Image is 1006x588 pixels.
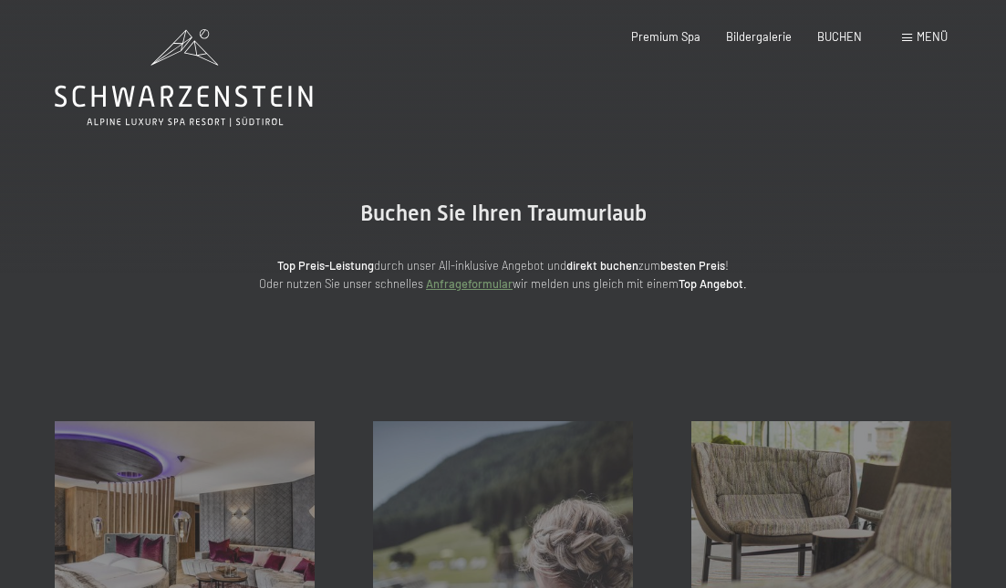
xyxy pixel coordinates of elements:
[426,276,513,291] a: Anfrageformular
[139,256,868,294] p: durch unser All-inklusive Angebot und zum ! Oder nutzen Sie unser schnelles wir melden uns gleich...
[566,258,638,273] strong: direkt buchen
[726,29,792,44] a: Bildergalerie
[660,258,725,273] strong: besten Preis
[277,258,374,273] strong: Top Preis-Leistung
[631,29,700,44] a: Premium Spa
[360,201,647,226] span: Buchen Sie Ihren Traumurlaub
[679,276,747,291] strong: Top Angebot.
[917,29,948,44] span: Menü
[817,29,862,44] a: BUCHEN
